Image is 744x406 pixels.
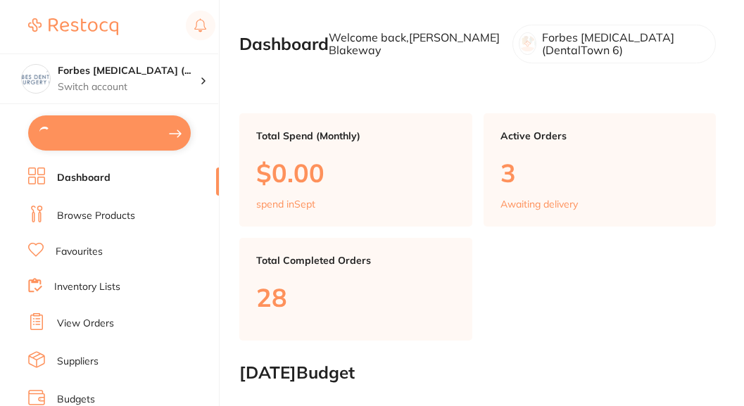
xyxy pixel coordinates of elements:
[239,113,472,227] a: Total Spend (Monthly)$0.00spend inSept
[57,317,114,331] a: View Orders
[256,198,315,210] p: spend in Sept
[239,238,472,340] a: Total Completed Orders28
[28,11,118,43] a: Restocq Logo
[500,130,700,141] p: Active Orders
[57,355,99,369] a: Suppliers
[22,65,50,93] img: Forbes Dental Surgery (DentalTown 6)
[256,255,455,266] p: Total Completed Orders
[500,158,700,187] p: 3
[58,80,200,94] p: Switch account
[256,130,455,141] p: Total Spend (Monthly)
[57,171,111,185] a: Dashboard
[28,18,118,35] img: Restocq Logo
[57,209,135,223] a: Browse Products
[56,245,103,259] a: Favourites
[239,363,716,383] h2: [DATE] Budget
[239,34,329,54] h2: Dashboard
[256,283,455,312] p: 28
[542,31,704,57] p: Forbes [MEDICAL_DATA] (DentalTown 6)
[54,280,120,294] a: Inventory Lists
[58,64,200,78] h4: Forbes Dental Surgery (DentalTown 6)
[256,158,455,187] p: $0.00
[484,113,717,227] a: Active Orders3Awaiting delivery
[329,31,501,57] p: Welcome back, [PERSON_NAME] Blakeway
[500,198,578,210] p: Awaiting delivery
